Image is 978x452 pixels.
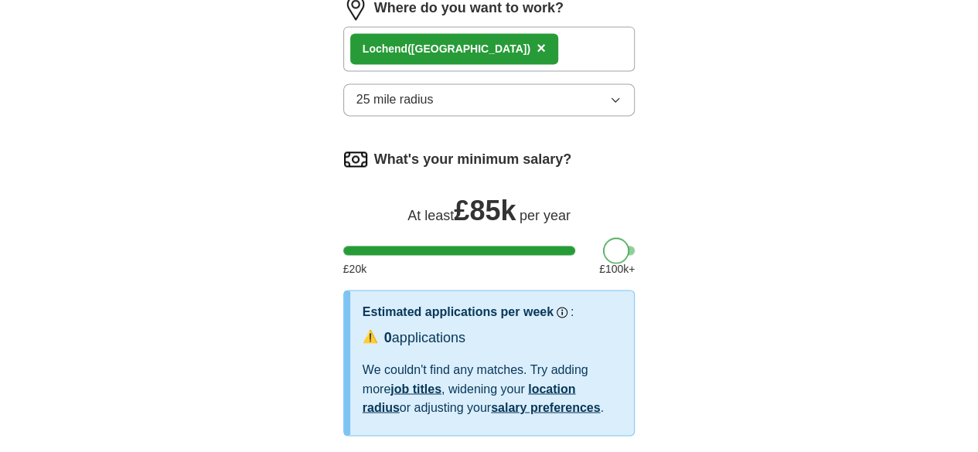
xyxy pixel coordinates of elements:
div: Lochend [363,41,530,57]
a: salary preferences [491,400,600,413]
span: £ 20 k [343,261,366,277]
span: £ 85k [454,195,516,226]
a: job titles [390,382,441,395]
label: What's your minimum salary? [374,149,571,170]
h3: Estimated applications per week [363,303,554,321]
div: applications [384,328,465,348]
span: ([GEOGRAPHIC_DATA]) [407,42,530,55]
button: × [537,37,546,60]
div: We couldn't find any matches. Try adding more , widening your or adjusting your . [363,361,622,416]
button: 25 mile radius [343,83,636,116]
img: salary.png [343,147,368,172]
span: ⚠️ [363,328,378,346]
span: 25 mile radius [356,90,434,109]
span: At least [407,208,454,223]
span: 0 [384,330,392,345]
h3: : [571,303,574,321]
span: × [537,39,546,56]
span: per year [520,208,571,223]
